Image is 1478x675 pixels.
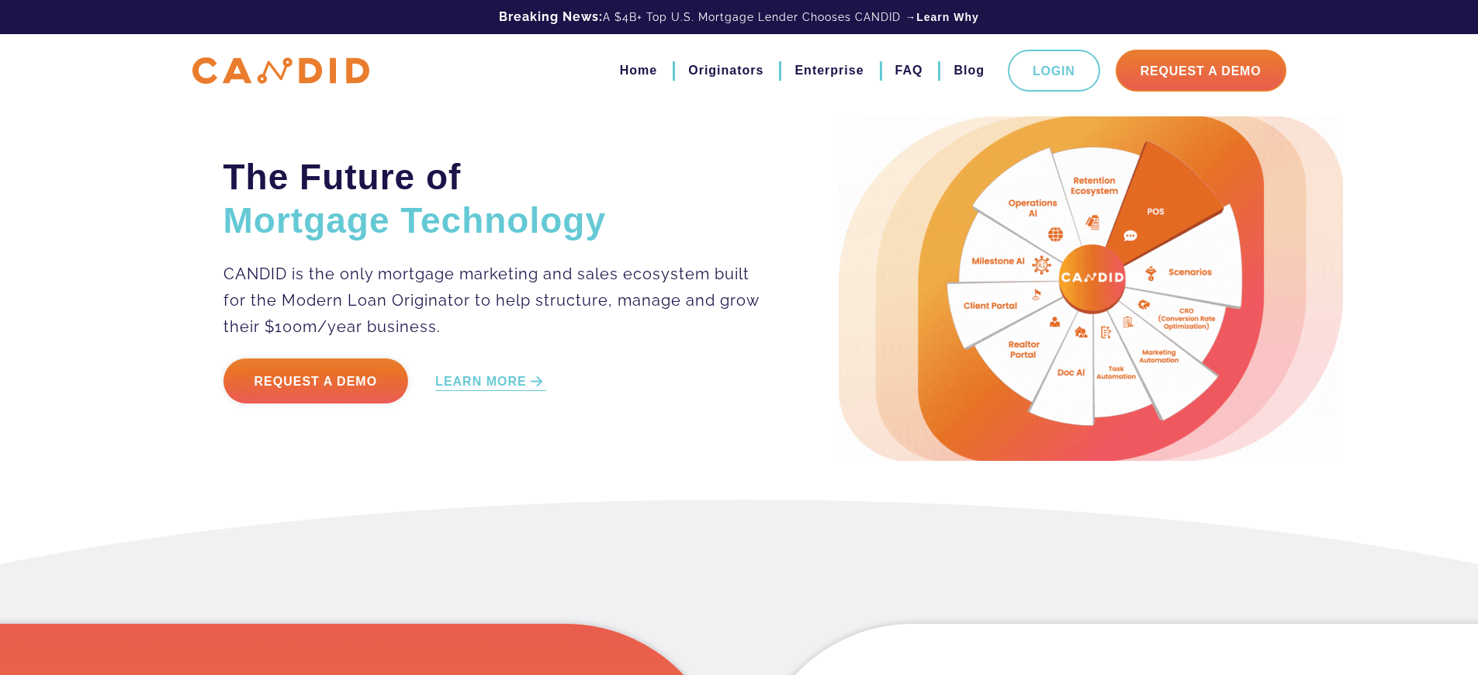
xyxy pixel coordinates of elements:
[499,9,603,24] b: Breaking News:
[435,373,546,391] a: LEARN MORE
[223,155,761,242] h2: The Future of
[223,358,409,403] a: Request a Demo
[916,9,979,25] a: Learn Why
[620,57,657,84] a: Home
[794,57,864,84] a: Enterprise
[895,57,923,84] a: FAQ
[688,57,763,84] a: Originators
[223,261,761,340] p: CANDID is the only mortgage marketing and sales ecosystem built for the Modern Loan Originator to...
[954,57,985,84] a: Blog
[192,57,369,85] img: CANDID APP
[1008,50,1100,92] a: Login
[223,200,607,241] span: Mortgage Technology
[839,116,1343,461] img: Candid Hero Image
[1116,50,1286,92] a: Request A Demo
